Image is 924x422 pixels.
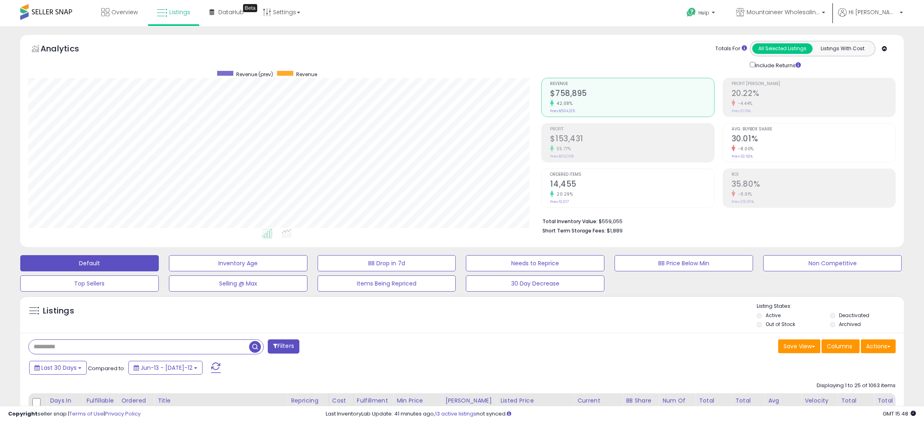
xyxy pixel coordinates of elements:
div: Repricing [291,396,325,405]
a: Hi [PERSON_NAME] [838,8,903,26]
span: Ordered Items [550,173,714,177]
span: Avg. Buybox Share [732,127,895,132]
div: Days In Stock [50,396,79,413]
h2: 14,455 [550,179,714,190]
button: Last 30 Days [29,361,87,375]
button: Actions [861,339,896,353]
h2: $153,431 [550,134,714,145]
span: Listings [169,8,190,16]
div: BB Share 24h. [626,396,655,413]
a: Privacy Policy [105,410,141,418]
small: 20.29% [554,191,573,197]
div: Total Rev. [699,396,728,413]
span: ROI [732,173,895,177]
button: Columns [822,339,860,353]
a: Help [680,1,723,26]
div: Title [158,396,284,405]
button: Filters [268,339,299,354]
a: 13 active listings [435,410,476,418]
span: Jun-13 - [DATE]-12 [141,364,192,372]
button: Jun-13 - [DATE]-12 [128,361,203,375]
span: Help [698,9,709,16]
span: DataHub [218,8,244,16]
label: Out of Stock [766,321,795,328]
h5: Analytics [41,43,95,56]
label: Deactivated [839,312,869,319]
small: -8.91% [735,191,752,197]
button: All Selected Listings [752,43,813,54]
div: Total Profit [841,396,871,413]
span: Revenue (prev) [236,71,273,78]
button: BB Price Below Min [615,255,753,271]
span: Revenue [296,71,317,78]
label: Active [766,312,781,319]
span: $1,889 [607,227,623,234]
a: Terms of Use [69,410,104,418]
small: Prev: 32.62% [732,154,753,159]
button: Save View [778,339,820,353]
small: Prev: 39.30% [732,199,754,204]
div: Displaying 1 to 25 of 1063 items [817,382,896,390]
span: Mountaineer Wholesaling [747,8,819,16]
div: Velocity [804,396,834,405]
div: seller snap | | [8,410,141,418]
strong: Copyright [8,410,38,418]
small: Prev: 12,017 [550,199,569,204]
div: Ordered Items [121,396,151,413]
small: 35.77% [554,146,571,152]
div: Num of Comp. [662,396,692,413]
div: Include Returns [744,60,811,70]
button: Default [20,255,159,271]
h5: Listings [43,305,74,317]
div: Current Buybox Price [577,396,619,413]
h2: 30.01% [732,134,895,145]
div: Tooltip anchor [243,4,257,12]
div: Cost [332,396,350,405]
button: 30 Day Decrease [466,275,604,292]
button: Inventory Age [169,255,307,271]
span: Profit [PERSON_NAME] [732,82,895,86]
h2: $758,895 [550,89,714,100]
li: $559,055 [542,216,890,226]
button: BB Drop in 7d [318,255,456,271]
h2: 20.22% [732,89,895,100]
div: Last InventoryLab Update: 41 minutes ago, not synced. [326,410,916,418]
span: Profit [550,127,714,132]
span: 2025-08-12 15:48 GMT [883,410,916,418]
button: Items Being Repriced [318,275,456,292]
div: Total Profit Diff. [877,396,903,422]
div: Fulfillment [357,396,390,405]
span: Compared to: [88,364,125,372]
div: Totals For [715,45,747,53]
button: Selling @ Max [169,275,307,292]
span: Columns [827,342,852,350]
small: Prev: $534,125 [550,109,575,113]
div: [PERSON_NAME] [445,396,493,405]
small: Prev: 21.16% [732,109,751,113]
div: Total Rev. Diff. [735,396,761,422]
div: Listed Price [500,396,570,405]
h2: 35.80% [732,179,895,190]
small: -4.44% [735,100,753,107]
i: Get Help [686,7,696,17]
button: Top Sellers [20,275,159,292]
span: Overview [111,8,138,16]
span: Hi [PERSON_NAME] [849,8,897,16]
div: Min Price [397,396,438,405]
b: Short Term Storage Fees: [542,227,606,234]
b: Total Inventory Value: [542,218,598,225]
span: Revenue [550,82,714,86]
p: Listing States: [757,303,904,310]
small: Prev: $113,008 [550,154,574,159]
small: 42.08% [554,100,572,107]
div: Fulfillable Quantity [86,396,114,413]
small: -8.00% [735,146,754,152]
div: Avg Selling Price [768,396,798,422]
button: Listings With Cost [812,43,873,54]
label: Archived [839,321,861,328]
button: Non Competitive [763,255,902,271]
button: Needs to Reprice [466,255,604,271]
span: Last 30 Days [41,364,77,372]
